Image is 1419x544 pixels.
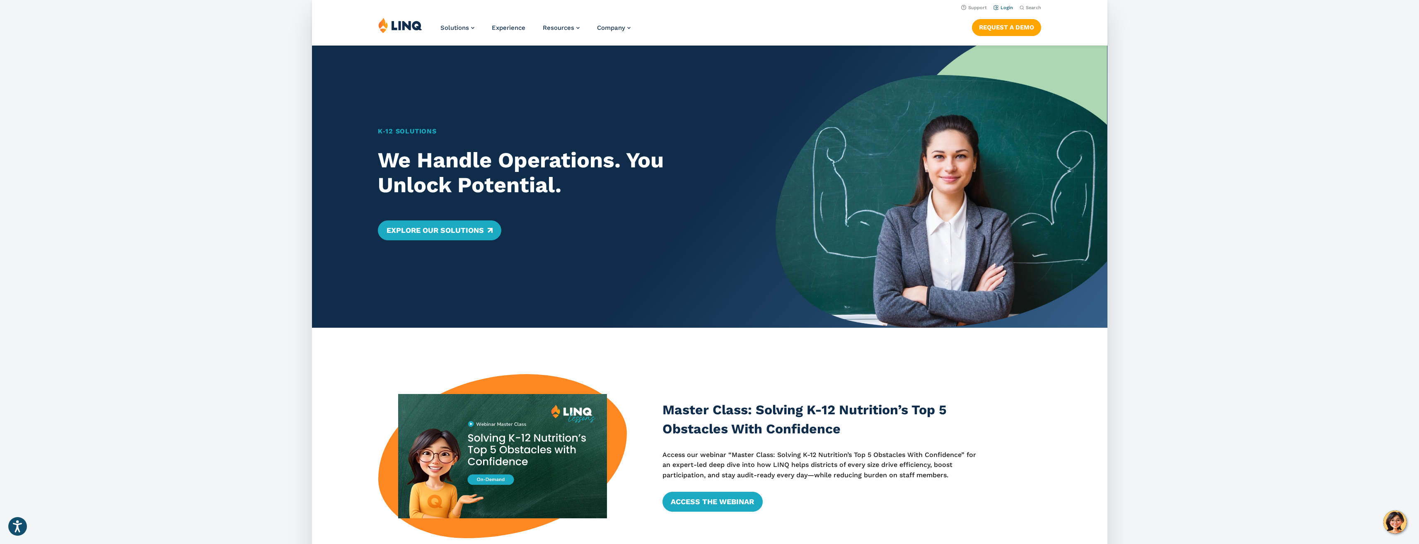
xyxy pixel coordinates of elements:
a: Request a Demo [972,19,1041,36]
a: Experience [492,24,525,31]
a: Company [597,24,631,31]
a: Resources [543,24,580,31]
span: Company [597,24,625,31]
nav: Button Navigation [972,17,1041,36]
a: Solutions [440,24,474,31]
a: Access the Webinar [662,492,762,512]
h2: We Handle Operations. You Unlock Potential. [378,148,743,198]
a: Explore Our Solutions [378,220,501,240]
nav: Primary Navigation [440,17,631,45]
h3: Master Class: Solving K-12 Nutrition’s Top 5 Obstacles With Confidence [662,401,984,438]
span: Search [1025,5,1041,10]
img: Home Banner [776,46,1107,328]
button: Open Search Bar [1019,5,1041,11]
a: Support [961,5,986,10]
nav: Utility Navigation [312,2,1107,12]
button: Hello, have a question? Let’s chat. [1383,510,1407,534]
span: Resources [543,24,574,31]
h1: K‑12 Solutions [378,126,743,136]
p: Access our webinar “Master Class: Solving K-12 Nutrition’s Top 5 Obstacles With Confidence” for a... [662,450,984,480]
img: LINQ | K‑12 Software [378,17,422,33]
a: Login [993,5,1013,10]
span: Solutions [440,24,469,31]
